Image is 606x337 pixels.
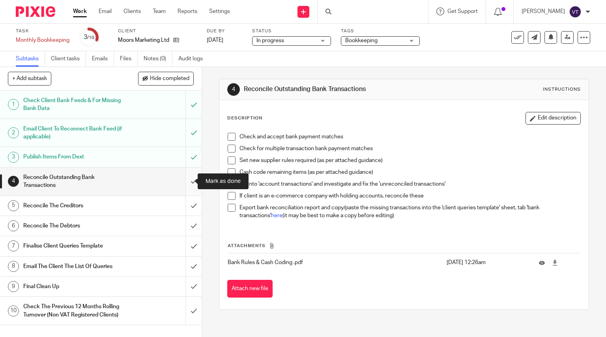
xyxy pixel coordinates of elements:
[8,127,19,138] div: 2
[8,152,19,163] div: 3
[8,99,19,110] div: 1
[118,36,169,44] p: Moors Marketing Ltd
[23,123,126,143] h1: Email Client To Reconnect Bank Feed (if applicable)
[271,213,282,218] a: here
[51,51,86,67] a: Client tasks
[178,7,197,15] a: Reports
[552,259,558,266] a: Download
[239,204,581,220] p: Export bank reconciliation report and copy/paste the missing transactions into the 'client querie...
[8,261,19,272] div: 8
[23,200,126,212] h1: Reconcile The Creditors
[239,192,581,200] p: If client is an e-commerce company with holding accounts, reconcile these
[16,51,45,67] a: Subtasks
[256,38,284,43] span: In progress
[239,133,581,141] p: Check and accept bank payment matches
[178,51,209,67] a: Audit logs
[207,28,242,34] label: Due by
[23,281,126,292] h1: Final Clean Up
[244,85,421,93] h1: Reconcile Outstanding Bank Transactions
[123,7,141,15] a: Clients
[23,240,126,252] h1: Finalise Client Queries Template
[120,51,138,67] a: Files
[153,7,166,15] a: Team
[23,171,126,192] h1: Reconcile Outstanding Bank Transactions
[8,176,19,187] div: 4
[8,72,51,85] button: + Add subtask
[150,76,189,82] span: Hide completed
[239,156,581,164] p: Set new supplier rules required (as per attached guidance)
[16,36,69,44] div: Monthly Bookkeeping
[84,33,94,42] div: 3
[207,37,223,43] span: [DATE]
[23,95,126,115] h1: Check Client Bank Feeds & For Missing Bank Data
[92,51,114,67] a: Emails
[227,115,262,121] p: Description
[99,7,112,15] a: Email
[341,28,420,34] label: Tags
[252,28,331,34] label: Status
[447,259,527,266] p: [DATE] 12:26am
[8,281,19,292] div: 9
[228,259,443,266] p: Bank Rules & Cash Coding .pdf
[447,9,478,14] span: Get Support
[144,51,172,67] a: Notes (0)
[138,72,194,85] button: Hide completed
[8,305,19,317] div: 10
[543,86,581,93] div: Instructions
[23,301,126,321] h1: Check The Previous 12 Months Rolling Turnover (Non VAT Registered Clients)
[526,112,581,125] button: Edit description
[228,244,266,248] span: Attachments
[8,240,19,251] div: 7
[209,7,230,15] a: Settings
[8,220,19,231] div: 6
[73,7,87,15] a: Work
[522,7,565,15] p: [PERSON_NAME]
[239,180,581,188] p: Go into 'account transactions' and investigate and fix the 'unreconciled transactions'
[16,6,55,17] img: Pixie
[23,220,126,232] h1: Reconcile The Debtors
[239,145,581,153] p: Check for multiple transaction bank payment matches
[227,83,240,96] div: 4
[23,151,126,163] h1: Publish Items From Dext
[239,168,581,176] p: Cash code remaining items (as per attached guidance)
[569,6,582,18] img: svg%3E
[16,28,69,34] label: Task
[23,261,126,272] h1: Email The Client The List Of Queries
[8,200,19,211] div: 5
[87,35,94,40] small: /10
[227,280,273,298] button: Attach new file
[118,28,197,34] label: Client
[345,38,378,43] span: Bookkeeping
